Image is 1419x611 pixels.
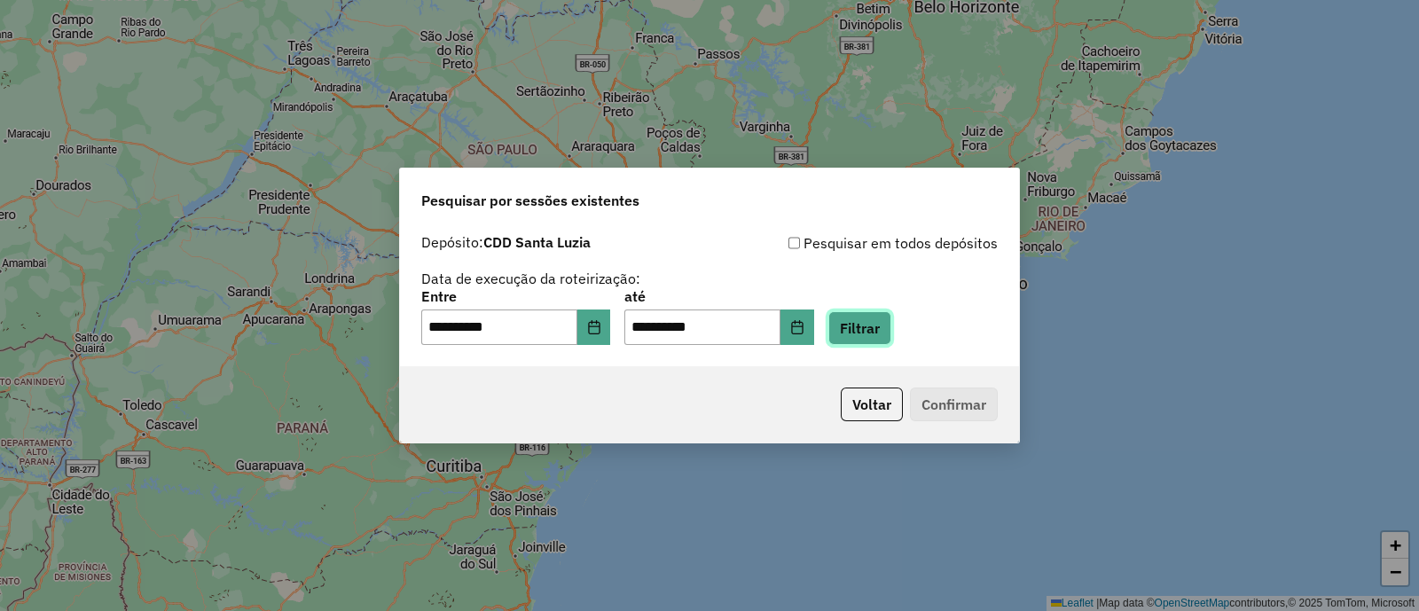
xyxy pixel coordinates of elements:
strong: CDD Santa Luzia [483,233,591,251]
label: Entre [421,286,610,307]
label: Depósito: [421,231,591,253]
button: Choose Date [780,309,814,345]
button: Filtrar [828,311,891,345]
button: Choose Date [577,309,611,345]
button: Voltar [841,388,903,421]
label: Data de execução da roteirização: [421,268,640,289]
div: Pesquisar em todos depósitos [709,232,998,254]
span: Pesquisar por sessões existentes [421,190,639,211]
label: até [624,286,813,307]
